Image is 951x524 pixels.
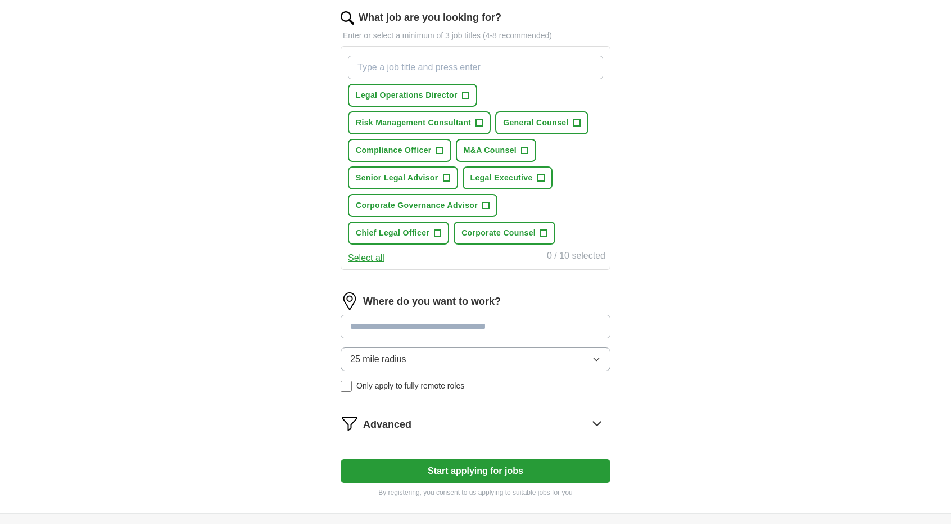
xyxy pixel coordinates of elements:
[348,111,491,134] button: Risk Management Consultant
[463,166,553,189] button: Legal Executive
[348,222,449,245] button: Chief Legal Officer
[341,487,610,498] p: By registering, you consent to us applying to suitable jobs for you
[341,381,352,392] input: Only apply to fully remote roles
[348,194,497,217] button: Corporate Governance Advisor
[456,139,536,162] button: M&A Counsel
[363,417,411,432] span: Advanced
[359,10,501,25] label: What job are you looking for?
[356,89,458,101] span: Legal Operations Director
[356,144,432,156] span: Compliance Officer
[348,166,458,189] button: Senior Legal Advisor
[356,172,438,184] span: Senior Legal Advisor
[348,84,477,107] button: Legal Operations Director
[356,117,471,129] span: Risk Management Consultant
[341,30,610,42] p: Enter or select a minimum of 3 job titles (4-8 recommended)
[341,347,610,371] button: 25 mile radius
[348,139,451,162] button: Compliance Officer
[350,353,406,366] span: 25 mile radius
[356,227,429,239] span: Chief Legal Officer
[495,111,588,134] button: General Counsel
[341,459,610,483] button: Start applying for jobs
[356,380,464,392] span: Only apply to fully remote roles
[341,11,354,25] img: search.png
[454,222,555,245] button: Corporate Counsel
[547,249,605,265] div: 0 / 10 selected
[348,56,603,79] input: Type a job title and press enter
[341,414,359,432] img: filter
[363,294,501,309] label: Where do you want to work?
[356,200,478,211] span: Corporate Governance Advisor
[341,292,359,310] img: location.png
[470,172,533,184] span: Legal Executive
[464,144,517,156] span: M&A Counsel
[348,251,384,265] button: Select all
[503,117,569,129] span: General Counsel
[461,227,536,239] span: Corporate Counsel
